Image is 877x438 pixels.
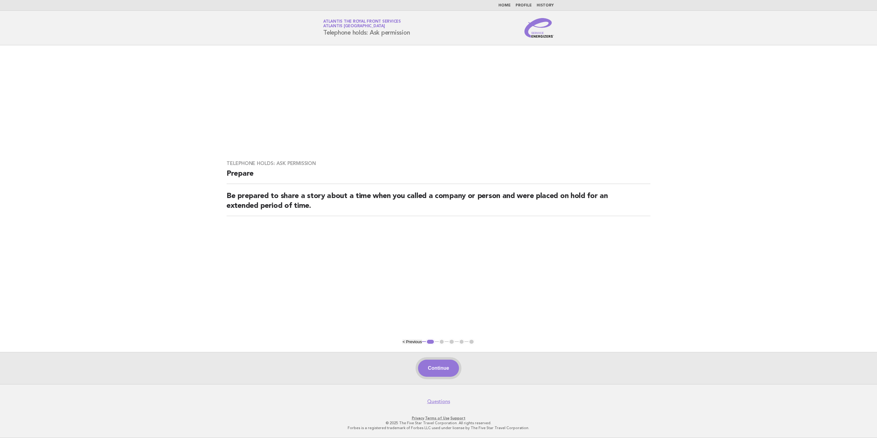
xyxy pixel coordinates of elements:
[323,20,401,28] a: Atlantis The Royal Front ServicesAtlantis [GEOGRAPHIC_DATA]
[227,191,650,216] h2: Be prepared to share a story about a time when you called a company or person and were placed on ...
[516,4,532,7] a: Profile
[498,4,511,7] a: Home
[425,416,450,420] a: Terms of Use
[251,416,626,421] p: · ·
[251,425,626,430] p: Forbes is a registered trademark of Forbes LLC used under license by The Five Star Travel Corpora...
[524,18,554,38] img: Service Energizers
[323,24,385,28] span: Atlantis [GEOGRAPHIC_DATA]
[537,4,554,7] a: History
[427,399,450,405] a: Questions
[418,360,459,377] button: Continue
[251,421,626,425] p: © 2025 The Five Star Travel Corporation. All rights reserved.
[450,416,465,420] a: Support
[426,339,435,345] button: 1
[323,20,410,36] h1: Telephone holds: Ask permission
[227,169,650,184] h2: Prepare
[402,339,422,344] button: < Previous
[227,160,650,167] h3: Telephone holds: Ask permission
[412,416,424,420] a: Privacy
